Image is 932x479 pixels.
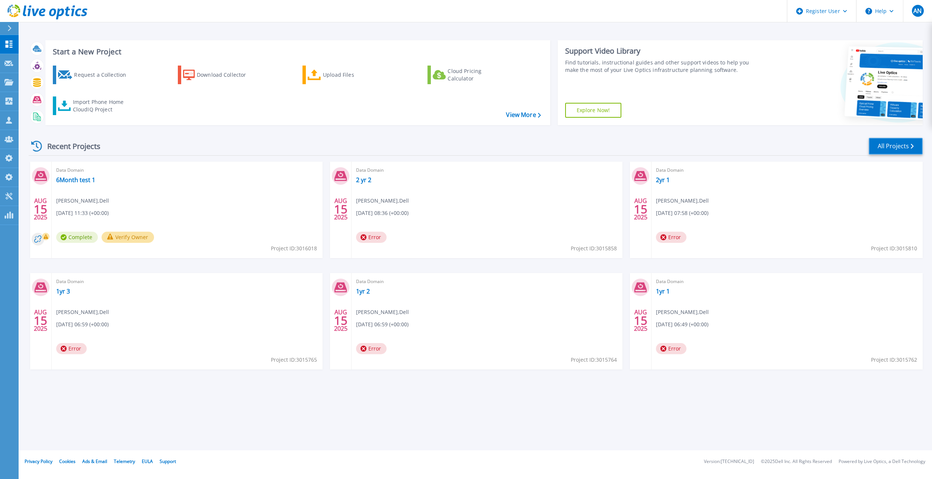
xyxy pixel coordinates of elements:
[356,209,409,217] span: [DATE] 08:36 (+00:00)
[506,111,541,118] a: View More
[114,458,135,464] a: Telemetry
[56,197,109,205] span: [PERSON_NAME] , Dell
[839,459,925,464] li: Powered by Live Optics, a Dell Technology
[271,244,317,253] span: Project ID: 3016018
[356,288,370,295] a: 1yr 2
[33,196,48,223] div: AUG 2025
[565,103,622,118] a: Explore Now!
[59,458,76,464] a: Cookies
[565,46,754,56] div: Support Video Library
[571,244,617,253] span: Project ID: 3015858
[656,308,709,316] span: [PERSON_NAME] , Dell
[634,307,648,334] div: AUG 2025
[448,67,507,82] div: Cloud Pricing Calculator
[356,166,618,174] span: Data Domain
[565,59,754,74] div: Find tutorials, instructional guides and other support videos to help you make the most of your L...
[656,288,670,295] a: 1yr 1
[56,343,87,354] span: Error
[34,317,47,324] span: 15
[656,320,708,329] span: [DATE] 06:49 (+00:00)
[871,244,917,253] span: Project ID: 3015810
[634,206,647,212] span: 15
[704,459,754,464] li: Version: [TECHNICAL_ID]
[356,176,371,184] a: 2 yr 2
[656,343,686,354] span: Error
[178,66,261,84] a: Download Collector
[34,206,47,212] span: 15
[142,458,153,464] a: EULA
[334,206,348,212] span: 15
[656,209,708,217] span: [DATE] 07:58 (+00:00)
[634,317,647,324] span: 15
[56,320,109,329] span: [DATE] 06:59 (+00:00)
[160,458,176,464] a: Support
[427,66,510,84] a: Cloud Pricing Calculator
[656,277,918,286] span: Data Domain
[356,197,409,205] span: [PERSON_NAME] , Dell
[271,356,317,364] span: Project ID: 3015765
[356,277,618,286] span: Data Domain
[656,197,709,205] span: [PERSON_NAME] , Dell
[356,343,387,354] span: Error
[871,356,917,364] span: Project ID: 3015762
[56,288,70,295] a: 1yr 3
[869,138,923,155] a: All Projects
[323,67,382,82] div: Upload Files
[302,66,385,84] a: Upload Files
[356,320,409,329] span: [DATE] 06:59 (+00:00)
[53,66,136,84] a: Request a Collection
[56,277,318,286] span: Data Domain
[571,356,617,364] span: Project ID: 3015764
[29,137,111,155] div: Recent Projects
[334,317,348,324] span: 15
[25,458,52,464] a: Privacy Policy
[53,48,541,56] h3: Start a New Project
[56,308,109,316] span: [PERSON_NAME] , Dell
[356,308,409,316] span: [PERSON_NAME] , Dell
[56,209,109,217] span: [DATE] 11:33 (+00:00)
[334,307,348,334] div: AUG 2025
[82,458,107,464] a: Ads & Email
[197,67,256,82] div: Download Collector
[56,166,318,174] span: Data Domain
[73,98,131,113] div: Import Phone Home CloudIQ Project
[656,232,686,243] span: Error
[33,307,48,334] div: AUG 2025
[334,196,348,223] div: AUG 2025
[634,196,648,223] div: AUG 2025
[761,459,832,464] li: © 2025 Dell Inc. All Rights Reserved
[56,232,98,243] span: Complete
[356,232,387,243] span: Error
[656,166,918,174] span: Data Domain
[56,176,95,184] a: 6Month test 1
[913,8,922,14] span: AN
[102,232,154,243] button: Verify Owner
[74,67,134,82] div: Request a Collection
[656,176,670,184] a: 2yr 1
